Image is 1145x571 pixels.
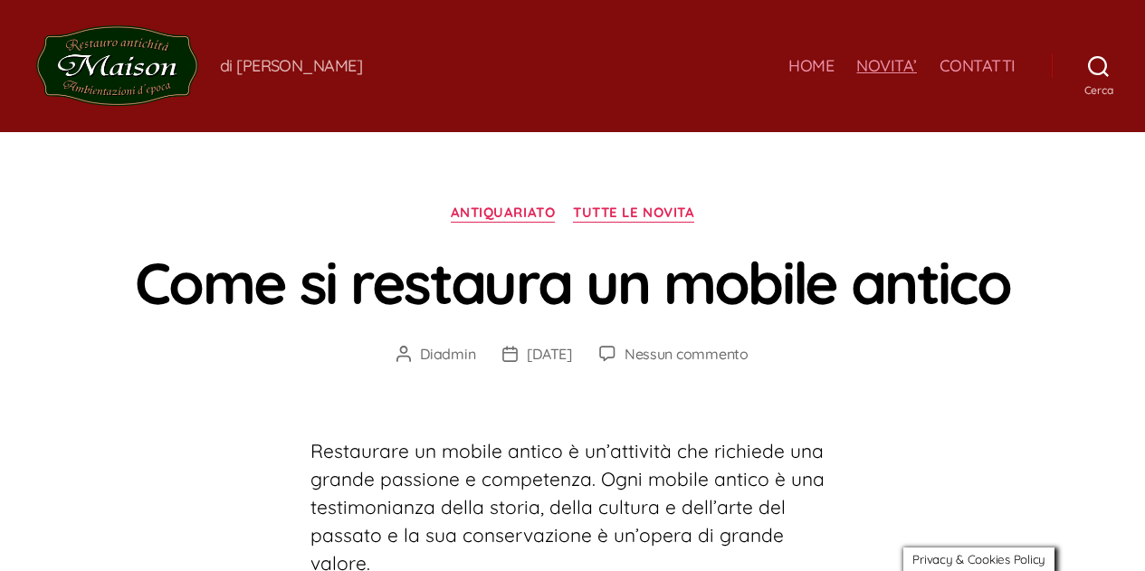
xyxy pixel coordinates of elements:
[856,56,917,76] a: NOVITA’
[788,56,1016,76] nav: Orizzontale
[912,552,1045,566] span: Privacy & Cookies Policy
[527,345,571,363] a: [DATE]
[1052,83,1145,97] span: Cerca
[788,56,834,76] a: HOME
[451,205,556,223] a: ANTIQUARIATO
[573,205,694,223] a: TUTTE LE NOVITA
[420,343,475,365] span: Di
[434,345,476,363] a: admin
[135,246,1010,319] a: Come si restaura un mobile antico
[625,345,749,363] a: Nessun commento
[36,25,198,107] img: MAISON
[220,55,362,76] div: di [PERSON_NAME]
[940,56,1016,76] a: CONTATTI
[1052,46,1145,86] button: Cerca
